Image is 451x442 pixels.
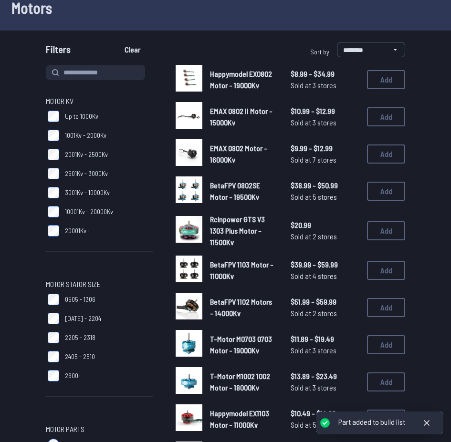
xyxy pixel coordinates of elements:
[65,150,108,159] span: 2001Kv - 2500Kv
[291,154,359,165] span: Sold at 7 stores
[291,270,359,282] span: Sold at 4 stores
[291,296,359,308] span: $51.99 - $59.99
[48,130,59,141] input: 1001Kv - 2000Kv
[176,256,202,285] a: image
[116,42,148,57] button: Clear
[176,367,202,397] a: image
[48,149,59,160] input: 2001Kv - 2500Kv
[210,409,269,429] span: Happymodel EX1103 Motor - 11000Kv
[310,48,329,56] span: Sort by
[291,143,359,154] span: $9.99 - $12.99
[367,298,405,317] button: Add
[65,169,108,178] span: 2501Kv - 3000Kv
[291,419,359,431] span: Sold at 5 stores
[337,42,405,57] select: Sort by
[48,294,59,305] input: 0505 - 1306
[210,334,272,355] span: T-Motor M0703 0703 Motor - 19000Kv
[48,313,59,324] input: [DATE] - 2204
[176,293,202,322] a: image
[210,215,265,247] span: Rcinpower GTS V3 1303 Plus Motor - 11500Kv
[176,176,202,203] img: image
[176,404,202,431] img: image
[65,112,98,121] span: Up to 1000Kv
[176,293,202,319] img: image
[65,352,95,361] span: 2405 - 2510
[46,423,84,435] span: Motor Parts
[210,180,275,203] a: BetaFPV 0802SE Motor - 19500Kv
[48,111,59,122] input: Up to 1000Kv
[291,259,359,270] span: $39.99 - $59.99
[176,65,202,94] a: image
[210,333,275,356] a: T-Motor M0703 0703 Motor - 19000Kv
[210,106,273,127] span: EMAX 0802 II Motor - 15000Kv
[291,180,359,191] span: $38.99 - $50.99
[176,102,202,132] a: image
[176,330,202,360] a: image
[210,144,267,164] span: EMAX 0802 Motor - 16000Kv
[176,404,202,434] a: image
[46,42,71,61] span: Filters
[291,345,359,356] span: Sold at 3 stores
[176,139,202,169] a: image
[176,330,202,357] img: image
[210,370,275,393] a: T-Motor M1002 1002 Motor - 18000Kv
[210,259,275,282] a: BetaFPV 1103 Motor - 11000Kv
[176,102,202,129] img: image
[291,68,359,80] span: $8.99 - $34.99
[367,372,405,391] button: Add
[210,371,270,392] span: T-Motor M1002 1002 Motor - 18000Kv
[291,219,359,231] span: $20.99
[48,370,59,381] input: 2600+
[367,410,405,429] button: Add
[65,226,90,236] span: 20001Kv+
[176,65,202,92] img: image
[291,105,359,117] span: $10.99 - $12.99
[338,417,405,427] div: Part added to build list
[48,168,59,179] input: 2501Kv - 3000Kv
[46,278,101,290] span: Motor Stator Size
[210,214,275,248] a: Rcinpower GTS V3 1303 Plus Motor - 11500Kv
[367,182,405,201] button: Add
[291,333,359,345] span: $11.89 - $19.49
[210,105,275,128] a: EMAX 0802 II Motor - 15000Kv
[65,314,101,323] span: [DATE] - 2204
[367,335,405,354] button: Add
[210,260,273,280] span: BetaFPV 1103 Motor - 11000Kv
[210,69,272,90] span: Happymodel EX0802 Motor - 19000Kv
[48,206,59,217] input: 10001Kv - 20000Kv
[176,216,202,243] img: image
[291,370,359,382] span: $13.89 - $23.49
[46,95,73,107] span: Motor KV
[210,297,272,318] span: BetaFPV 1102 Motors - 14000Kv
[291,191,359,203] span: Sold at 5 stores
[291,308,359,319] span: Sold at 2 stores
[65,131,106,140] span: 1001Kv - 2000Kv
[65,188,110,197] span: 3001Kv - 10000Kv
[210,181,260,201] span: BetaFPV 0802SE Motor - 19500Kv
[176,176,202,206] a: image
[48,332,59,343] input: 2205 - 2318
[210,68,275,91] a: Happymodel EX0802 Motor - 19000Kv
[176,139,202,166] img: image
[65,333,95,342] span: 2205 - 2318
[48,225,59,236] input: 20001Kv+
[367,221,405,240] button: Add
[210,296,275,319] a: BetaFPV 1102 Motors - 14000Kv
[367,144,405,164] button: Add
[291,80,359,91] span: Sold at 3 stores
[291,231,359,242] span: Sold at 2 stores
[291,117,359,128] span: Sold at 3 stores
[367,107,405,126] button: Add
[367,261,405,280] button: Add
[65,207,113,216] span: 10001Kv - 20000Kv
[291,382,359,393] span: Sold at 3 stores
[176,256,202,282] img: image
[367,70,405,89] button: Add
[65,371,82,380] span: 2600+
[210,143,275,165] a: EMAX 0802 Motor - 16000Kv
[210,408,275,431] a: Happymodel EX1103 Motor - 11000Kv
[176,216,202,246] a: image
[48,187,59,198] input: 3001Kv - 10000Kv
[48,351,59,362] input: 2405 - 2510
[65,295,95,304] span: 0505 - 1306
